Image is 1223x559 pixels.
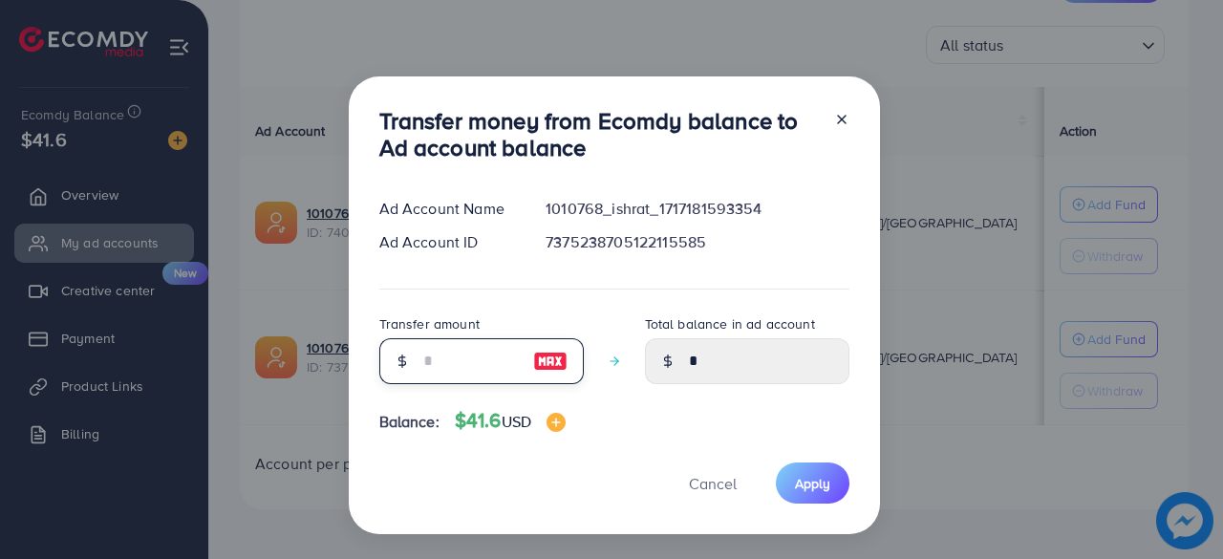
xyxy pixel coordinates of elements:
span: Cancel [689,473,737,494]
span: Apply [795,474,830,493]
img: image [547,413,566,432]
h3: Transfer money from Ecomdy balance to Ad account balance [379,107,819,162]
label: Transfer amount [379,314,480,333]
div: 1010768_ishrat_1717181593354 [530,198,864,220]
div: Ad Account Name [364,198,531,220]
label: Total balance in ad account [645,314,815,333]
span: Balance: [379,411,440,433]
button: Cancel [665,462,761,504]
img: image [533,350,568,373]
h4: $41.6 [455,409,566,433]
div: 7375238705122115585 [530,231,864,253]
div: Ad Account ID [364,231,531,253]
span: USD [502,411,531,432]
button: Apply [776,462,849,504]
